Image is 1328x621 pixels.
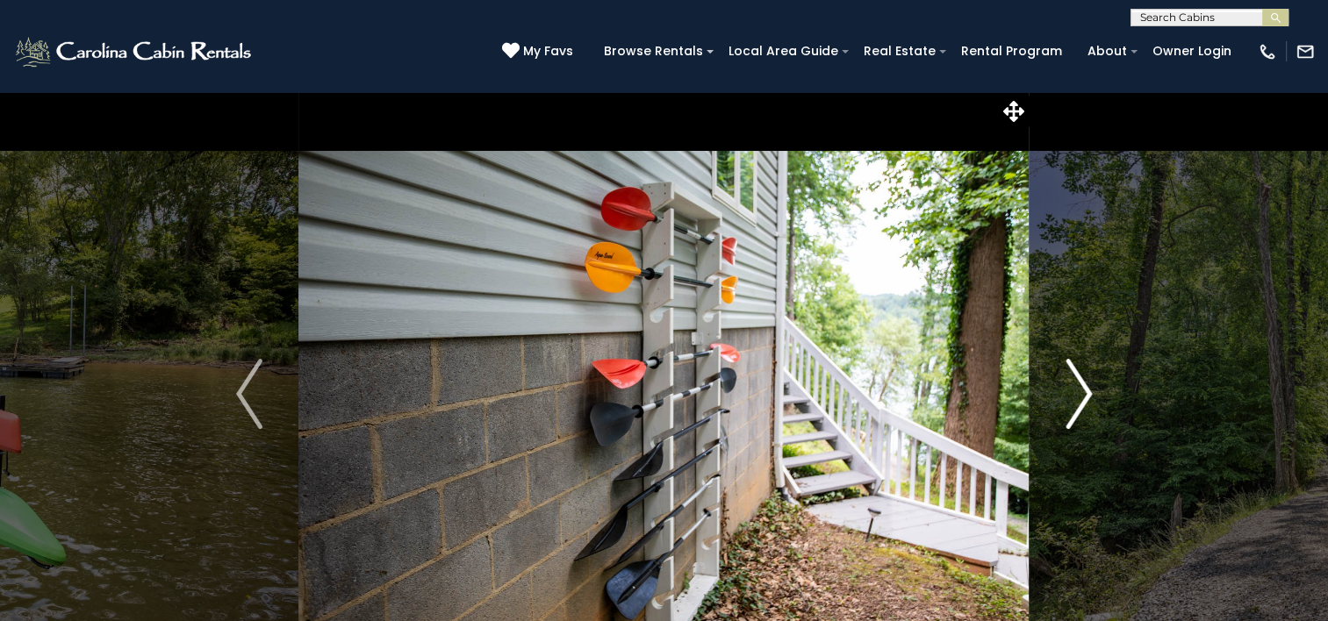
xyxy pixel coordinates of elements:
img: arrow [1066,359,1092,429]
img: arrow [236,359,262,429]
a: Browse Rentals [595,38,712,65]
img: phone-regular-white.png [1258,42,1277,61]
img: White-1-2.png [13,34,256,69]
a: Real Estate [855,38,944,65]
img: mail-regular-white.png [1296,42,1315,61]
a: Owner Login [1144,38,1240,65]
a: Local Area Guide [720,38,847,65]
span: My Favs [523,42,573,61]
a: Rental Program [952,38,1071,65]
a: About [1079,38,1136,65]
a: My Favs [502,42,578,61]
